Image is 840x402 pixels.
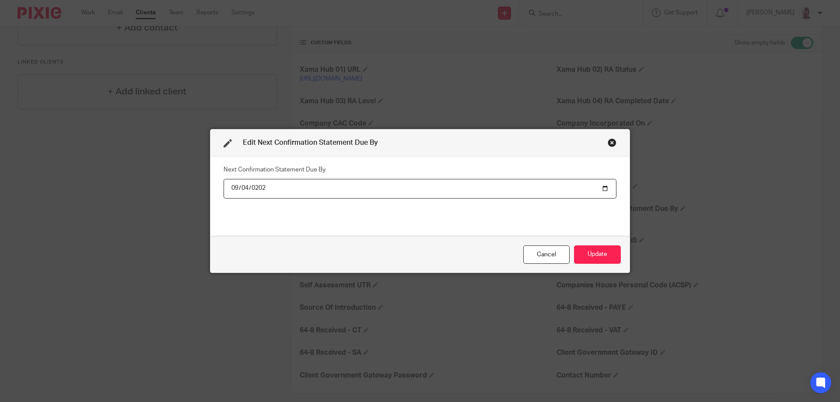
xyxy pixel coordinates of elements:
button: Update [574,245,621,264]
input: YYYY-MM-DD [224,179,616,199]
div: Close this dialog window [608,138,616,147]
span: Edit Next Confirmation Statement Due By [243,139,378,146]
div: Close this dialog window [523,245,570,264]
label: Next Confirmation Statement Due By [224,165,325,174]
